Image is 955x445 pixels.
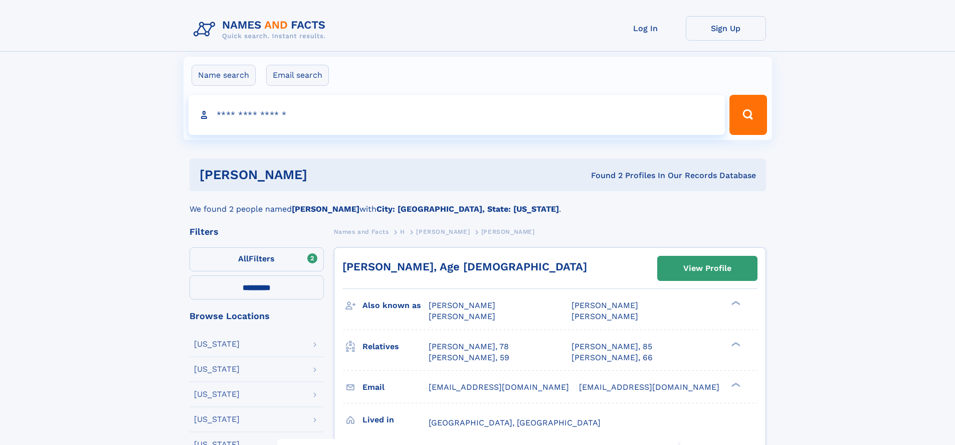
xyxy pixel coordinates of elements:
div: ❯ [729,381,741,388]
span: [EMAIL_ADDRESS][DOMAIN_NAME] [429,382,569,392]
h3: Lived in [362,411,429,428]
a: [PERSON_NAME], 85 [571,341,652,352]
h3: Email [362,379,429,396]
span: [PERSON_NAME] [416,228,470,235]
a: [PERSON_NAME] [416,225,470,238]
span: H [400,228,405,235]
span: [PERSON_NAME] [571,301,638,310]
span: [PERSON_NAME] [481,228,535,235]
img: Logo Names and Facts [189,16,334,43]
div: Filters [189,227,324,236]
label: Name search [192,65,256,86]
a: H [400,225,405,238]
div: [US_STATE] [194,340,240,348]
span: [PERSON_NAME] [429,301,495,310]
div: Browse Locations [189,312,324,321]
a: Sign Up [686,16,766,41]
a: [PERSON_NAME], 66 [571,352,653,363]
h3: Also known as [362,297,429,314]
div: ❯ [729,300,741,307]
span: [EMAIL_ADDRESS][DOMAIN_NAME] [579,382,719,392]
div: Found 2 Profiles In Our Records Database [449,170,756,181]
h1: [PERSON_NAME] [200,169,449,181]
input: search input [188,95,725,135]
a: [PERSON_NAME], 59 [429,352,509,363]
a: Log In [606,16,686,41]
b: City: [GEOGRAPHIC_DATA], State: [US_STATE] [376,204,559,214]
a: Names and Facts [334,225,389,238]
a: View Profile [658,256,757,280]
a: [PERSON_NAME], 78 [429,341,509,352]
div: [US_STATE] [194,390,240,398]
div: View Profile [683,257,731,280]
div: [US_STATE] [194,365,240,373]
span: [GEOGRAPHIC_DATA], [GEOGRAPHIC_DATA] [429,418,601,427]
span: [PERSON_NAME] [571,312,638,321]
div: [US_STATE] [194,415,240,423]
label: Email search [266,65,329,86]
div: ❯ [729,341,741,347]
span: All [238,254,249,263]
div: We found 2 people named with . [189,191,766,215]
h3: Relatives [362,338,429,355]
button: Search Button [729,95,767,135]
span: [PERSON_NAME] [429,312,495,321]
b: [PERSON_NAME] [292,204,359,214]
a: [PERSON_NAME], Age [DEMOGRAPHIC_DATA] [342,260,587,273]
label: Filters [189,247,324,271]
